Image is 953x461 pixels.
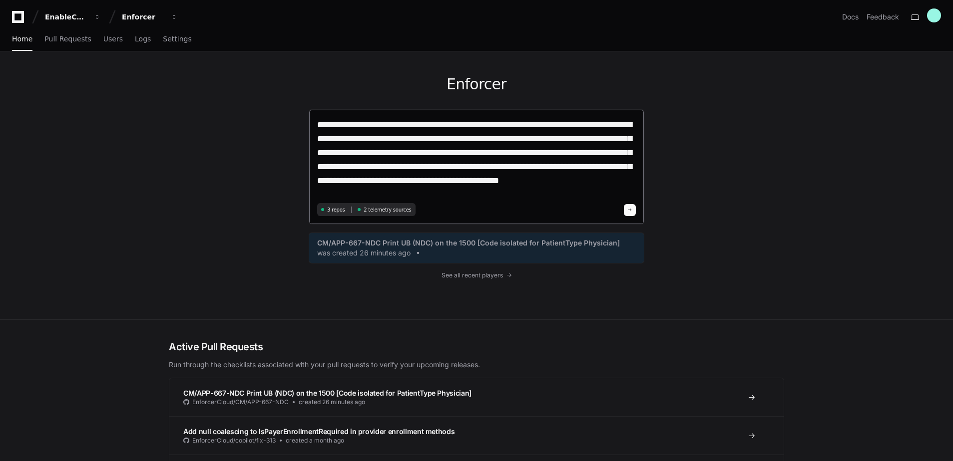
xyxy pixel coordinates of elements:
[118,8,182,26] button: Enforcer
[163,36,191,42] span: Settings
[103,36,123,42] span: Users
[309,271,644,279] a: See all recent players
[299,398,365,406] span: created 26 minutes ago
[44,36,91,42] span: Pull Requests
[163,28,191,51] a: Settings
[169,360,784,370] p: Run through the checklists associated with your pull requests to verify your upcoming releases.
[44,28,91,51] a: Pull Requests
[317,238,620,248] span: CM/APP-667-NDC Print UB (NDC) on the 1500 [Code isolated for PatientType Physician]
[364,206,411,214] span: 2 telemetry sources
[12,28,32,51] a: Home
[12,36,32,42] span: Home
[442,271,503,279] span: See all recent players
[183,389,472,397] span: CM/APP-667-NDC Print UB (NDC) on the 1500 [Code isolated for PatientType Physician]
[122,12,165,22] div: Enforcer
[135,36,151,42] span: Logs
[317,248,411,258] span: was created 26 minutes ago
[103,28,123,51] a: Users
[842,12,859,22] a: Docs
[169,416,784,455] a: Add null coalescing to IsPayerEnrollmentRequired in provider enrollment methodsEnforcerCloud/copi...
[45,12,88,22] div: EnableComp
[309,75,644,93] h1: Enforcer
[317,238,636,258] a: CM/APP-667-NDC Print UB (NDC) on the 1500 [Code isolated for PatientType Physician]was created 26...
[135,28,151,51] a: Logs
[286,437,344,445] span: created a month ago
[169,340,784,354] h2: Active Pull Requests
[192,437,276,445] span: EnforcerCloud/copilot/fix-313
[183,427,455,436] span: Add null coalescing to IsPayerEnrollmentRequired in provider enrollment methods
[867,12,899,22] button: Feedback
[169,378,784,416] a: CM/APP-667-NDC Print UB (NDC) on the 1500 [Code isolated for PatientType Physician]EnforcerCloud/...
[41,8,105,26] button: EnableComp
[192,398,289,406] span: EnforcerCloud/CM/APP-667-NDC
[327,206,345,214] span: 3 repos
